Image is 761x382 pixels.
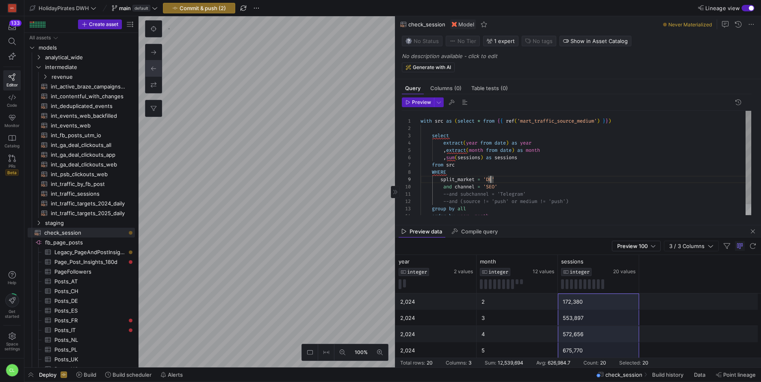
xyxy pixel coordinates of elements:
[45,63,134,72] span: intermediate
[51,189,126,199] span: int_traffic_sessions​​​​​​​​​​
[506,140,509,146] span: )
[7,82,18,87] span: Editor
[28,345,135,354] a: Posts_PL​​​​​​​​​
[8,4,16,12] div: HG
[28,130,135,140] div: Press SPACE to select this row.
[28,150,135,160] div: Press SPACE to select this row.
[408,21,445,28] span: check_session
[51,121,126,130] span: int_events_web​​​​​​​​​​
[51,140,126,150] span: int_ga_deal_clickouts_all​​​​​​​​​​
[28,228,135,237] div: Press SPACE to select this row.
[469,147,483,153] span: month
[402,36,442,46] button: No statusNo Status
[28,189,135,199] a: int_traffic_sessions​​​​​​​​​​
[402,190,411,198] div: 11
[603,118,605,124] span: }
[28,257,135,267] div: Press SPACE to select this row.
[402,147,411,154] div: 5
[402,198,411,205] div: 12
[432,162,443,168] span: from
[446,36,480,46] button: No tierNo Tier
[402,63,455,72] button: Generate with AI
[449,213,455,219] span: by
[497,118,500,124] span: {
[3,362,21,379] button: CL
[561,258,583,265] span: sessions
[28,354,135,364] div: Press SPACE to select this row.
[466,140,477,146] span: year
[51,170,126,179] span: int_psb_clickouts_web​​​​​​​​​​
[712,368,759,382] button: Point lineage
[28,72,135,82] div: Press SPACE to select this row.
[28,315,135,325] div: Press SPACE to select this row.
[28,306,135,315] div: Press SPACE to select this row.
[28,276,135,286] div: Press SPACE to select this row.
[402,139,411,147] div: 4
[28,325,135,335] a: Posts_IT​​​​​​​​​
[449,205,455,212] span: by
[443,191,526,197] span: --and subchannel = 'Telegram'
[51,82,126,91] span: int_active_braze_campaigns_performance​​​​​​​​​​
[54,355,126,364] span: Posts_UK​​​​​​​​​
[51,131,126,140] span: int_fb_posts_utm_io​​​​​​​​​​
[28,111,135,121] a: int_events_web_backfilled​​​​​​​​​​
[432,132,449,139] span: select
[480,258,496,265] span: month
[73,368,100,382] button: Build
[642,360,648,366] div: 20
[3,1,21,15] a: HG
[563,343,634,358] div: 675,770
[506,118,514,124] span: ref
[3,131,21,151] a: Catalog
[28,286,135,296] a: Posts_CH​​​​​​​​​
[28,267,135,276] div: Press SPACE to select this row.
[28,276,135,286] a: Posts_AT​​​​​​​​​
[28,62,135,72] div: Press SPACE to select this row.
[28,315,135,325] a: Posts_FR​​​​​​​​​
[28,150,135,160] a: int_ga_deal_clickouts_app​​​​​​​​​​
[405,38,439,44] span: No Status
[9,20,22,26] div: 133
[54,267,126,276] span: PageFollowers​​​​​​​​​
[28,130,135,140] a: int_fb_posts_utm_io​​​​​​​​​​
[28,91,135,101] a: int_contentful_with_changes​​​​​​​​​​
[533,38,553,44] span: No tags
[570,38,628,44] span: Show in Asset Catalog
[28,160,135,169] div: Press SPACE to select this row.
[54,365,126,374] span: Posts_US​​​​​​​​​
[54,248,126,257] span: Legacy_PageAndPostInsights​​​​​​​​​
[28,140,135,150] a: int_ga_deal_clickouts_all​​​​​​​​​​
[39,371,56,378] span: Deploy
[113,371,152,378] span: Build scheduler
[471,86,508,91] span: Table tests
[28,121,135,130] a: int_events_web​​​​​​​​​​
[668,22,712,28] span: Never Materialized
[28,345,135,354] div: Press SPACE to select this row.
[51,150,126,160] span: int_ga_deal_clickouts_app​​​​​​​​​​
[45,53,134,62] span: analytical_wide
[399,258,410,265] span: year
[498,360,523,366] div: 12,539,694
[526,147,540,153] span: month
[28,364,135,374] a: Posts_US​​​​​​​​​
[475,213,489,219] span: month
[28,208,135,218] a: int_traffic_targets_2025_daily​​​​​​​​​​
[4,341,20,351] span: Space settings
[402,53,758,59] p: No description available - click to edit
[457,154,480,161] span: sessions
[9,164,15,168] span: PRs
[705,5,740,11] span: Lineage view
[446,162,455,168] span: src
[4,123,20,128] span: Monitor
[443,183,452,190] span: and
[405,38,412,44] img: No status
[28,296,135,306] a: Posts_DE​​​​​​​​​
[432,169,446,175] span: WHERE
[483,36,518,46] button: 1 expert
[443,140,463,146] span: extract
[28,199,135,208] a: int_traffic_targets_2024_daily​​​​​​​​​​
[457,205,466,212] span: all
[44,228,126,237] span: check_session​​​​​​​​​​
[412,99,431,105] span: Preview
[28,82,135,91] div: Press SPACE to select this row.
